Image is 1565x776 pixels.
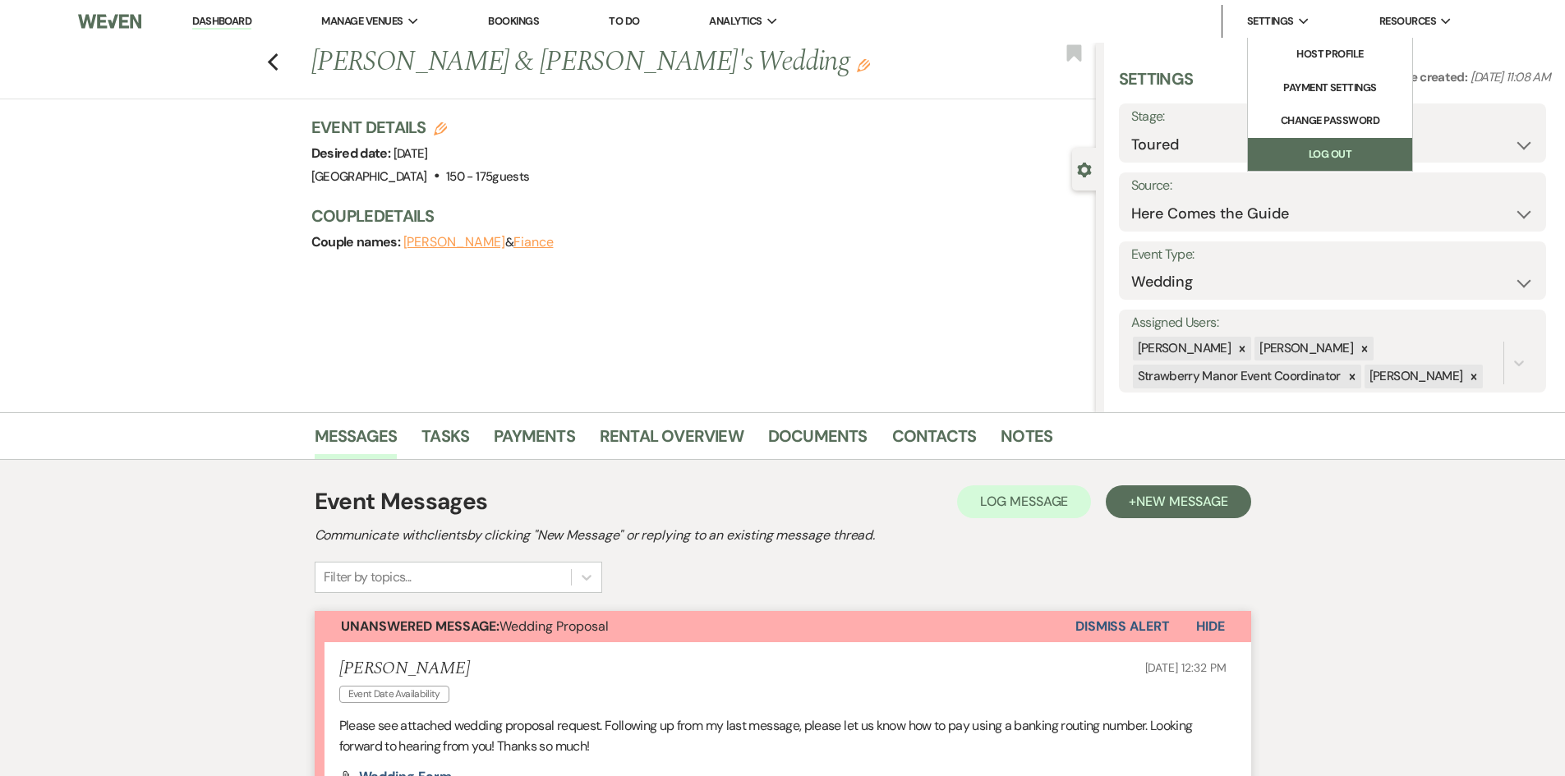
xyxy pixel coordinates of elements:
[1131,105,1534,129] label: Stage:
[78,4,140,39] img: Weven Logo
[403,234,554,250] span: &
[311,168,427,185] span: [GEOGRAPHIC_DATA]
[1247,13,1294,30] span: Settings
[1131,243,1534,267] label: Event Type:
[1471,69,1550,85] span: [DATE] 11:08 AM
[1077,161,1092,177] button: Close lead details
[513,236,554,249] button: Fiance
[311,43,932,82] h1: [PERSON_NAME] & [PERSON_NAME]'s Wedding
[311,204,1079,227] h3: Couple Details
[311,116,530,139] h3: Event Details
[1133,365,1343,388] div: Strawberry Manor Event Coordinator
[339,686,449,703] span: Event Date Availability
[1106,485,1250,518] button: +New Message
[1145,660,1227,675] span: [DATE] 12:32 PM
[339,715,1227,757] p: Please see attached wedding proposal request. Following up from my last message, please let us kn...
[957,485,1091,518] button: Log Message
[311,233,403,250] span: Couple names:
[1001,423,1052,459] a: Notes
[324,567,412,587] div: Filter by topics...
[609,14,639,28] a: To Do
[494,423,575,459] a: Payments
[1256,112,1404,129] li: Change Password
[980,493,1068,510] span: Log Message
[311,145,394,162] span: Desired date:
[446,168,529,185] span: 150 - 175 guests
[1248,104,1412,137] a: Change Password
[421,423,469,459] a: Tasks
[1136,493,1227,510] span: New Message
[1131,311,1534,335] label: Assigned Users:
[315,423,398,459] a: Messages
[1170,611,1251,642] button: Hide
[600,423,743,459] a: Rental Overview
[1379,13,1436,30] span: Resources
[488,14,539,28] a: Bookings
[1131,174,1534,198] label: Source:
[709,13,762,30] span: Analytics
[315,526,1251,545] h2: Communicate with clients by clicking "New Message" or replying to an existing message thread.
[1256,46,1404,62] li: Host Profile
[892,423,977,459] a: Contacts
[341,618,499,635] strong: Unanswered Message:
[1133,337,1234,360] div: [PERSON_NAME]
[403,236,505,249] button: [PERSON_NAME]
[1256,80,1404,96] li: Payment Settings
[315,484,488,519] h1: Event Messages
[1248,138,1412,171] a: Log Out
[1075,611,1170,642] button: Dismiss Alert
[1248,71,1412,104] a: Payment Settings
[192,14,251,30] a: Dashboard
[339,659,470,679] h5: [PERSON_NAME]
[1390,69,1471,85] span: Date created:
[768,423,868,459] a: Documents
[1196,618,1225,635] span: Hide
[1248,38,1412,71] a: Host Profile
[315,611,1075,642] button: Unanswered Message:Wedding Proposal
[1119,67,1194,103] h3: Settings
[857,57,870,72] button: Edit
[1365,365,1466,388] div: [PERSON_NAME]
[341,618,609,635] span: Wedding Proposal
[321,13,403,30] span: Manage Venues
[1254,337,1356,360] div: [PERSON_NAME]
[394,145,428,162] span: [DATE]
